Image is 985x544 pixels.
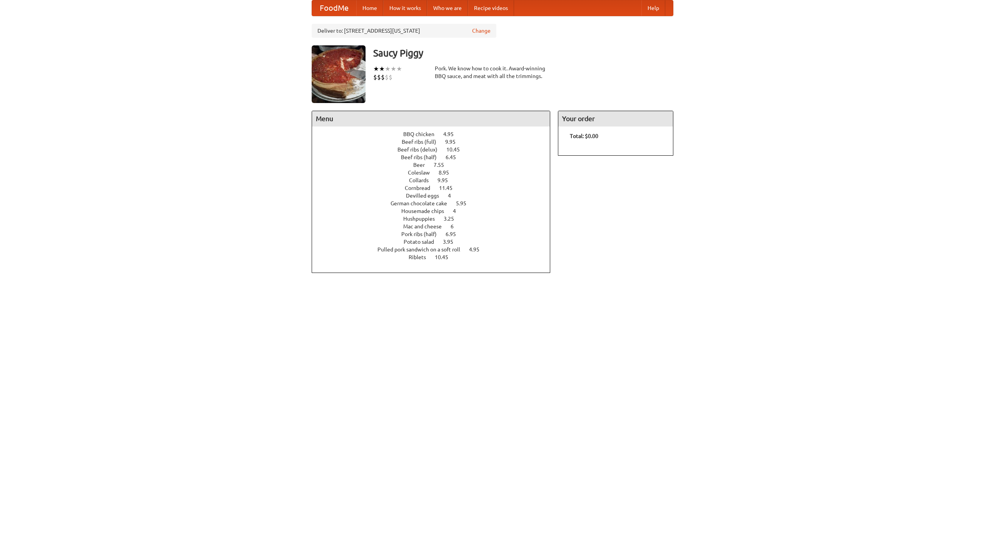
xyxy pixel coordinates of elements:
a: Help [641,0,665,16]
span: 6.45 [446,154,464,160]
a: Pulled pork sandwich on a soft roll 4.95 [377,246,494,253]
li: $ [377,73,381,82]
span: 10.45 [446,146,467,153]
a: Riblets 10.45 [409,254,462,260]
span: Riblets [409,254,434,260]
span: 5.95 [456,200,474,206]
a: Devilled eggs 4 [406,193,465,199]
a: Beer 7.55 [413,162,458,168]
span: 7.55 [434,162,452,168]
a: Coleslaw 8.95 [408,170,463,176]
b: Total: $0.00 [570,133,598,139]
span: 3.95 [443,239,461,245]
span: Pulled pork sandwich on a soft roll [377,246,468,253]
span: 4 [448,193,459,199]
a: Beef ribs (half) 6.45 [401,154,470,160]
div: Deliver to: [STREET_ADDRESS][US_STATE] [312,24,496,38]
span: Potato salad [404,239,442,245]
span: German chocolate cake [391,200,455,206]
a: Home [356,0,383,16]
span: Collards [409,177,436,183]
span: 8.95 [439,170,457,176]
li: $ [389,73,392,82]
span: Beef ribs (full) [402,139,444,145]
span: 9.95 [445,139,463,145]
span: Mac and cheese [403,223,449,230]
span: 4 [453,208,464,214]
li: ★ [379,65,385,73]
span: 11.45 [439,185,460,191]
span: 6.95 [446,231,464,237]
h4: Menu [312,111,550,126]
a: Mac and cheese 6 [403,223,468,230]
span: Housemade chips [401,208,452,214]
h3: Saucy Piggy [373,45,673,61]
a: Housemade chips 4 [401,208,470,214]
span: Pork ribs (half) [401,231,444,237]
li: ★ [391,65,396,73]
li: ★ [396,65,402,73]
span: Beef ribs (half) [401,154,444,160]
span: 9.95 [437,177,456,183]
div: Pork. We know how to cook it. Award-winning BBQ sauce, and meat with all the trimmings. [435,65,550,80]
li: $ [373,73,377,82]
span: 4.95 [443,131,461,137]
a: Beef ribs (delux) 10.45 [397,146,474,153]
span: Beer [413,162,432,168]
span: Beef ribs (delux) [397,146,445,153]
span: Coleslaw [408,170,437,176]
li: $ [381,73,385,82]
a: Recipe videos [468,0,514,16]
span: 6 [451,223,461,230]
a: Potato salad 3.95 [404,239,467,245]
li: ★ [373,65,379,73]
span: Devilled eggs [406,193,447,199]
a: Change [472,27,491,35]
a: Pork ribs (half) 6.95 [401,231,470,237]
span: 10.45 [435,254,456,260]
a: How it works [383,0,427,16]
a: BBQ chicken 4.95 [403,131,468,137]
span: 3.25 [444,216,462,222]
li: $ [385,73,389,82]
a: Cornbread 11.45 [405,185,467,191]
a: Beef ribs (full) 9.95 [402,139,470,145]
span: Hushpuppies [403,216,442,222]
a: Who we are [427,0,468,16]
img: angular.jpg [312,45,366,103]
a: Collards 9.95 [409,177,462,183]
h4: Your order [558,111,673,126]
a: FoodMe [312,0,356,16]
span: Cornbread [405,185,438,191]
li: ★ [385,65,391,73]
span: 4.95 [469,246,487,253]
span: BBQ chicken [403,131,442,137]
a: German chocolate cake 5.95 [391,200,481,206]
a: Hushpuppies 3.25 [403,216,468,222]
